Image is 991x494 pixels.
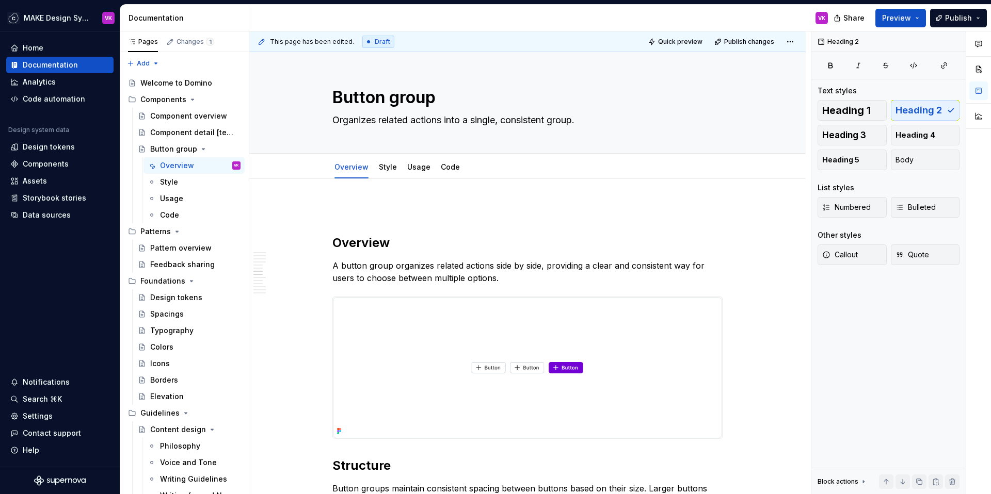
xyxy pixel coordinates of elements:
[150,259,215,270] div: Feedback sharing
[818,474,868,489] div: Block actions
[333,297,722,438] img: 662a6949-bbae-4f10-af8e-f7e7159bab3d.png
[891,244,960,265] button: Quote
[437,156,464,177] div: Code
[724,38,774,46] span: Publish changes
[177,38,214,46] div: Changes
[143,157,245,174] a: OverviewVK
[160,457,217,468] div: Voice and Tone
[134,372,245,388] a: Borders
[818,150,887,170] button: Heading 5
[134,289,245,306] a: Design tokens
[875,9,926,27] button: Preview
[134,108,245,124] a: Component overview
[896,130,935,140] span: Heading 4
[124,91,245,108] div: Components
[137,59,150,68] span: Add
[332,235,723,251] h2: Overview
[896,202,936,212] span: Bulleted
[334,162,369,171] a: Overview
[822,105,871,116] span: Heading 1
[818,244,887,265] button: Callout
[23,411,53,421] div: Settings
[128,38,158,46] div: Pages
[150,243,212,253] div: Pattern overview
[150,325,194,336] div: Typography
[818,86,857,96] div: Text styles
[150,391,184,402] div: Elevation
[896,155,914,165] span: Body
[143,174,245,190] a: Style
[6,207,114,223] a: Data sources
[124,273,245,289] div: Foundations
[23,142,75,152] div: Design tokens
[8,126,69,134] div: Design system data
[270,38,354,46] span: This page has been edited.
[140,78,212,88] div: Welcome to Domino
[23,445,39,455] div: Help
[6,139,114,155] a: Design tokens
[2,7,118,29] button: MAKE Design SystemVK
[6,190,114,206] a: Storybook stories
[891,125,960,145] button: Heading 4
[441,162,460,171] a: Code
[658,38,702,46] span: Quick preview
[143,190,245,207] a: Usage
[930,9,987,27] button: Publish
[896,250,929,260] span: Quote
[330,156,373,177] div: Overview
[150,127,235,138] div: Component detail [template]
[143,207,245,223] a: Code
[6,442,114,458] button: Help
[34,475,86,486] svg: Supernova Logo
[23,377,70,387] div: Notifications
[711,35,779,49] button: Publish changes
[150,144,197,154] div: Button group
[23,428,81,438] div: Contact support
[6,74,114,90] a: Analytics
[140,94,186,105] div: Components
[124,75,245,91] a: Welcome to Domino
[134,141,245,157] a: Button group
[140,276,185,286] div: Foundations
[105,14,112,22] div: VK
[143,438,245,454] a: Philosophy
[6,425,114,441] button: Contact support
[818,197,887,218] button: Numbered
[6,156,114,172] a: Components
[822,250,858,260] span: Callout
[23,60,78,70] div: Documentation
[375,38,390,46] span: Draft
[23,210,71,220] div: Data sources
[134,339,245,355] a: Colors
[818,183,854,193] div: List styles
[23,159,69,169] div: Components
[645,35,707,49] button: Quick preview
[822,130,866,140] span: Heading 3
[160,210,179,220] div: Code
[818,14,825,22] div: VK
[332,259,723,284] p: A button group organizes related actions side by side, providing a clear and consistent way for u...
[403,156,435,177] div: Usage
[6,91,114,107] a: Code automation
[150,358,170,369] div: Icons
[818,125,887,145] button: Heading 3
[23,94,85,104] div: Code automation
[23,394,62,404] div: Search ⌘K
[6,173,114,189] a: Assets
[129,13,245,23] div: Documentation
[150,375,178,385] div: Borders
[143,454,245,471] a: Voice and Tone
[134,256,245,273] a: Feedback sharing
[375,156,401,177] div: Style
[6,40,114,56] a: Home
[124,56,163,71] button: Add
[234,160,239,171] div: VK
[134,240,245,256] a: Pattern overview
[332,457,723,474] h2: Structure
[6,57,114,73] a: Documentation
[6,374,114,390] button: Notifications
[23,193,86,203] div: Storybook stories
[124,223,245,240] div: Patterns
[134,355,245,372] a: Icons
